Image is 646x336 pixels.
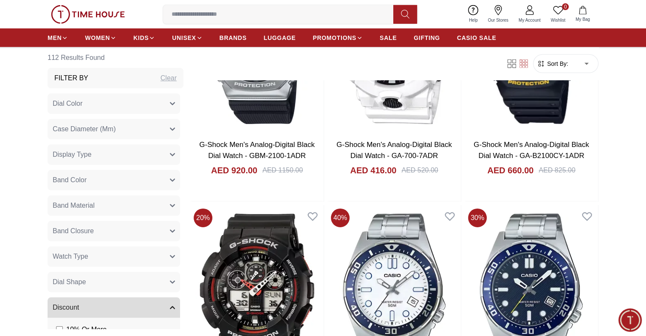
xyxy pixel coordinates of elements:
[48,221,180,241] button: Band Closure
[194,209,212,227] span: 20 %
[414,30,440,45] a: GIFTING
[262,165,303,175] div: AED 1150.00
[85,30,116,45] a: WOMEN
[457,34,496,42] span: CASIO SALE
[48,170,180,190] button: Band Color
[48,297,180,318] button: Discount
[313,34,356,42] span: PROMOTIONS
[48,93,180,114] button: Dial Color
[401,165,438,175] div: AED 520.00
[66,325,107,335] span: 10 % Or More
[545,59,568,68] span: Sort By:
[53,226,94,236] span: Band Closure
[172,34,196,42] span: UNISEX
[51,5,125,24] img: ...
[85,34,110,42] span: WOMEN
[48,30,68,45] a: MEN
[220,30,247,45] a: BRANDS
[48,195,180,216] button: Band Material
[537,59,568,68] button: Sort By:
[211,164,257,176] h4: AED 920.00
[515,17,544,23] span: My Account
[570,4,595,24] button: My Bag
[350,164,396,176] h4: AED 416.00
[48,144,180,165] button: Display Type
[485,17,512,23] span: Our Stores
[53,99,82,109] span: Dial Color
[380,34,397,42] span: SALE
[133,30,155,45] a: KIDS
[465,17,481,23] span: Help
[546,3,570,25] a: 0Wishlist
[380,30,397,45] a: SALE
[468,209,487,227] span: 30 %
[53,150,91,160] span: Display Type
[547,17,569,23] span: Wishlist
[53,302,79,313] span: Discount
[464,3,483,25] a: Help
[48,246,180,267] button: Watch Type
[48,48,183,68] h6: 112 Results Found
[331,209,350,227] span: 40 %
[56,326,63,333] input: 10% Or More
[336,141,452,160] a: G-Shock Men's Analog-Digital Black Dial Watch - GA-700-7ADR
[562,3,569,10] span: 0
[133,34,149,42] span: KIDS
[313,30,363,45] a: PROMOTIONS
[457,30,496,45] a: CASIO SALE
[53,200,95,211] span: Band Material
[199,141,315,160] a: G-Shock Men's Analog-Digital Black Dial Watch - GBM-2100-1ADR
[414,34,440,42] span: GIFTING
[54,73,88,83] h3: Filter By
[618,308,642,332] div: Chat Widget
[264,34,296,42] span: LUGGAGE
[161,73,177,83] div: Clear
[264,30,296,45] a: LUGGAGE
[487,164,533,176] h4: AED 660.00
[474,141,589,160] a: G-Shock Men's Analog-Digital Black Dial Watch - GA-B2100CY-1ADR
[53,175,87,185] span: Band Color
[53,124,116,134] span: Case Diameter (Mm)
[539,165,575,175] div: AED 825.00
[220,34,247,42] span: BRANDS
[53,277,86,287] span: Dial Shape
[48,119,180,139] button: Case Diameter (Mm)
[572,16,593,23] span: My Bag
[483,3,513,25] a: Our Stores
[172,30,202,45] a: UNISEX
[48,272,180,292] button: Dial Shape
[53,251,88,262] span: Watch Type
[48,34,62,42] span: MEN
